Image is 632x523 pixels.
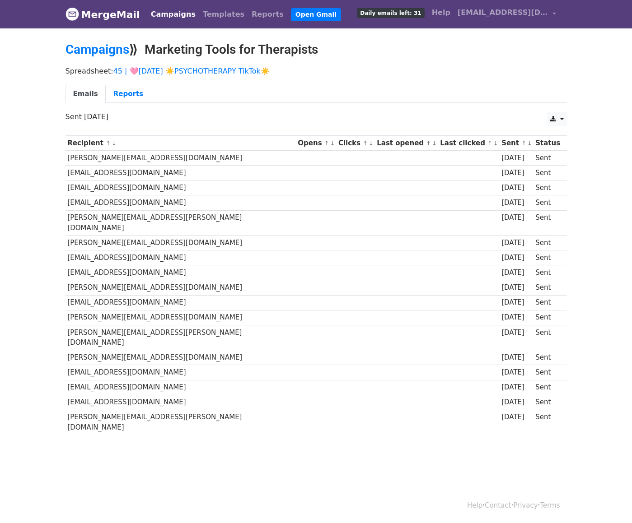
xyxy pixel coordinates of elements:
[438,136,500,151] th: Last clicked
[487,140,492,147] a: ↑
[199,5,248,23] a: Templates
[467,501,482,509] a: Help
[66,380,296,395] td: [EMAIL_ADDRESS][DOMAIN_NAME]
[533,365,562,380] td: Sent
[501,213,531,223] div: [DATE]
[66,85,106,103] a: Emails
[501,328,531,338] div: [DATE]
[454,4,560,25] a: [EMAIL_ADDRESS][DOMAIN_NAME]
[501,312,531,323] div: [DATE]
[493,140,498,147] a: ↓
[66,365,296,380] td: [EMAIL_ADDRESS][DOMAIN_NAME]
[66,42,129,57] a: Campaigns
[458,7,548,18] span: [EMAIL_ADDRESS][DOMAIN_NAME]
[533,265,562,280] td: Sent
[533,151,562,166] td: Sent
[330,140,335,147] a: ↓
[248,5,287,23] a: Reports
[533,181,562,195] td: Sent
[533,280,562,295] td: Sent
[533,195,562,210] td: Sent
[375,136,438,151] th: Last opened
[432,140,437,147] a: ↓
[66,325,296,350] td: [PERSON_NAME][EMAIL_ADDRESS][PERSON_NAME][DOMAIN_NAME]
[428,4,454,22] a: Help
[66,410,296,435] td: [PERSON_NAME][EMAIL_ADDRESS][PERSON_NAME][DOMAIN_NAME]
[66,112,567,121] p: Sent [DATE]
[324,140,329,147] a: ↑
[66,136,296,151] th: Recipient
[296,136,337,151] th: Opens
[66,5,140,24] a: MergeMail
[513,501,538,509] a: Privacy
[499,136,533,151] th: Sent
[533,395,562,410] td: Sent
[501,253,531,263] div: [DATE]
[533,166,562,181] td: Sent
[501,183,531,193] div: [DATE]
[501,282,531,293] div: [DATE]
[501,268,531,278] div: [DATE]
[533,380,562,395] td: Sent
[501,367,531,378] div: [DATE]
[533,236,562,250] td: Sent
[66,181,296,195] td: [EMAIL_ADDRESS][DOMAIN_NAME]
[66,295,296,310] td: [EMAIL_ADDRESS][DOMAIN_NAME]
[369,140,374,147] a: ↓
[501,238,531,248] div: [DATE]
[533,210,562,236] td: Sent
[66,265,296,280] td: [EMAIL_ADDRESS][DOMAIN_NAME]
[66,236,296,250] td: [PERSON_NAME][EMAIL_ADDRESS][DOMAIN_NAME]
[291,8,341,21] a: Open Gmail
[357,8,424,18] span: Daily emails left: 31
[112,140,117,147] a: ↓
[533,250,562,265] td: Sent
[501,352,531,363] div: [DATE]
[66,210,296,236] td: [PERSON_NAME][EMAIL_ADDRESS][PERSON_NAME][DOMAIN_NAME]
[66,195,296,210] td: [EMAIL_ADDRESS][DOMAIN_NAME]
[533,410,562,435] td: Sent
[66,250,296,265] td: [EMAIL_ADDRESS][DOMAIN_NAME]
[501,382,531,393] div: [DATE]
[501,153,531,163] div: [DATE]
[540,501,560,509] a: Terms
[363,140,368,147] a: ↑
[336,136,375,151] th: Clicks
[66,350,296,365] td: [PERSON_NAME][EMAIL_ADDRESS][DOMAIN_NAME]
[66,310,296,325] td: [PERSON_NAME][EMAIL_ADDRESS][DOMAIN_NAME]
[533,350,562,365] td: Sent
[501,297,531,308] div: [DATE]
[533,325,562,350] td: Sent
[66,66,567,76] p: Spreadsheet:
[521,140,526,147] a: ↑
[113,67,270,75] a: 45 | 🩷[DATE] ☀️PSYCHOTHERAPY TikTok☀️
[66,42,567,57] h2: ⟫ Marketing Tools for Therapists
[66,166,296,181] td: [EMAIL_ADDRESS][DOMAIN_NAME]
[485,501,511,509] a: Contact
[353,4,428,22] a: Daily emails left: 31
[66,151,296,166] td: [PERSON_NAME][EMAIL_ADDRESS][DOMAIN_NAME]
[106,85,151,103] a: Reports
[533,136,562,151] th: Status
[527,140,532,147] a: ↓
[501,198,531,208] div: [DATE]
[66,7,79,21] img: MergeMail logo
[501,412,531,422] div: [DATE]
[106,140,111,147] a: ↑
[147,5,199,23] a: Campaigns
[66,280,296,295] td: [PERSON_NAME][EMAIL_ADDRESS][DOMAIN_NAME]
[501,168,531,178] div: [DATE]
[66,395,296,410] td: [EMAIL_ADDRESS][DOMAIN_NAME]
[426,140,431,147] a: ↑
[501,397,531,407] div: [DATE]
[533,310,562,325] td: Sent
[533,295,562,310] td: Sent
